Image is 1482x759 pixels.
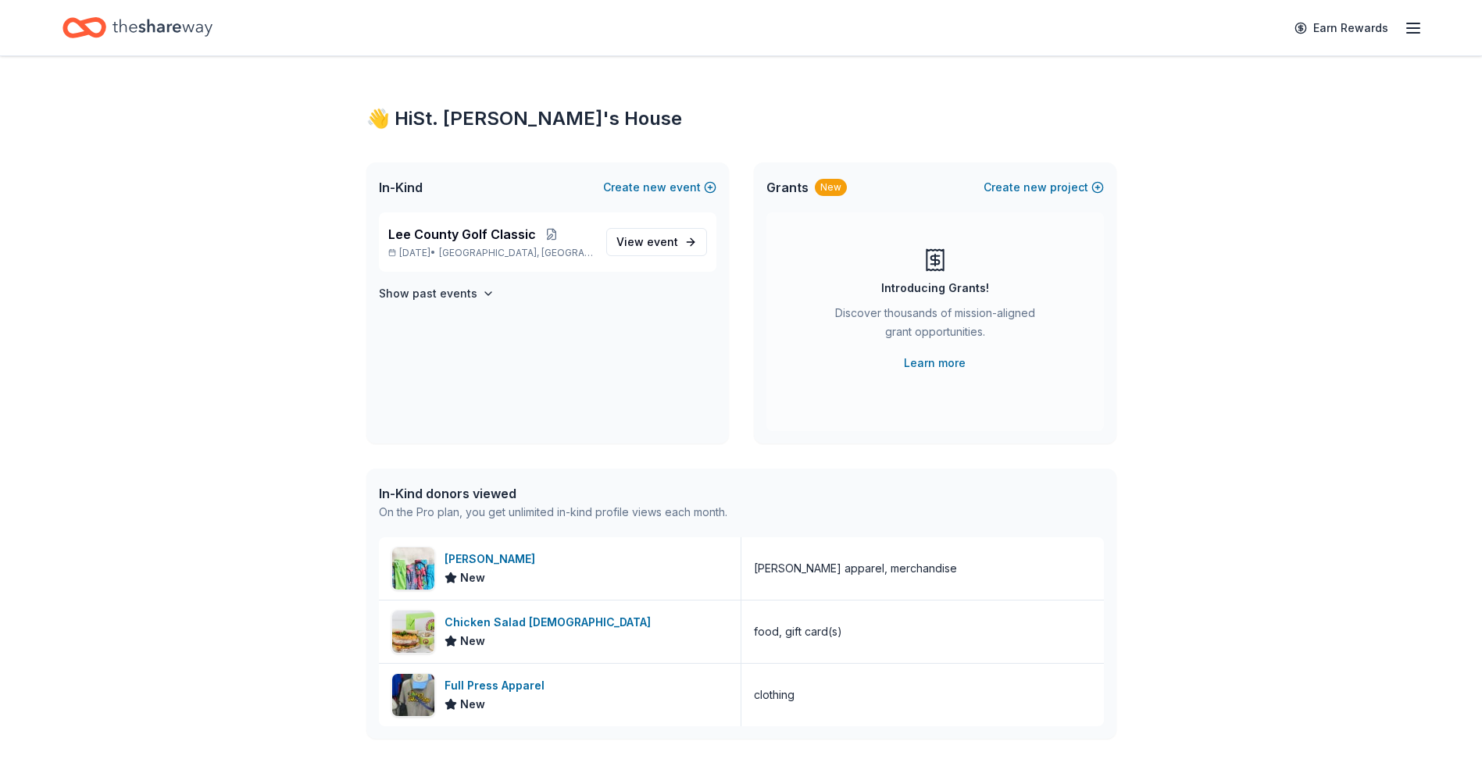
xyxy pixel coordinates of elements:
p: [DATE] • [388,247,594,259]
button: Createnewevent [603,178,716,197]
div: Full Press Apparel [445,676,551,695]
div: 👋 Hi St. [PERSON_NAME]'s House [366,106,1116,131]
a: Home [62,9,212,46]
img: Image for Full Press Apparel [392,674,434,716]
span: event [647,235,678,248]
span: New [460,695,485,714]
span: [GEOGRAPHIC_DATA], [GEOGRAPHIC_DATA] [439,247,593,259]
span: Grants [766,178,809,197]
span: View [616,233,678,251]
span: new [1023,178,1047,197]
img: Image for Chicken Salad Chick [392,611,434,653]
div: [PERSON_NAME] apparel, merchandise [754,559,957,578]
span: In-Kind [379,178,423,197]
div: New [815,179,847,196]
div: Discover thousands of mission-aligned grant opportunities. [829,304,1041,347]
div: food, gift card(s) [754,622,842,641]
button: Createnewproject [984,178,1104,197]
div: [PERSON_NAME] [445,550,541,568]
span: New [460,568,485,587]
button: Show past events [379,284,495,303]
a: Earn Rewards [1285,14,1398,42]
a: Learn more [904,354,966,372]
div: On the Pro plan, you get unlimited in-kind profile views each month. [379,503,727,522]
span: new [643,178,666,197]
div: Chicken Salad [DEMOGRAPHIC_DATA] [445,613,657,632]
span: Lee County Golf Classic [388,225,536,244]
div: In-Kind donors viewed [379,484,727,503]
div: clothing [754,686,795,704]
img: Image for Vineyard Vines [392,547,434,590]
a: View event [606,228,707,256]
h4: Show past events [379,284,477,303]
span: New [460,632,485,650]
div: Introducing Grants! [881,279,989,298]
